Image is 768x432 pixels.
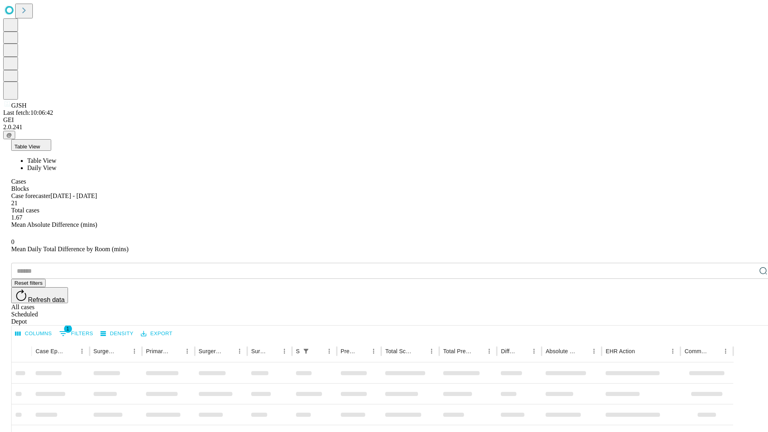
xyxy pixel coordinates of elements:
[129,346,140,357] button: Menu
[300,346,312,357] div: 1 active filter
[11,221,97,228] span: Mean Absolute Difference (mins)
[14,144,40,150] span: Table View
[667,346,678,357] button: Menu
[27,157,56,164] span: Table View
[170,346,182,357] button: Sort
[426,346,437,357] button: Menu
[182,346,193,357] button: Menu
[76,346,88,357] button: Menu
[11,192,50,199] span: Case forecaster
[223,346,234,357] button: Sort
[312,346,324,357] button: Sort
[11,287,68,303] button: Refresh data
[64,325,72,333] span: 1
[94,348,117,354] div: Surgeon Name
[501,348,516,354] div: Difference
[11,200,18,206] span: 21
[720,346,731,357] button: Menu
[65,346,76,357] button: Sort
[50,192,97,199] span: [DATE] - [DATE]
[636,346,647,357] button: Sort
[251,348,267,354] div: Surgery Date
[3,116,765,124] div: GEI
[57,327,95,340] button: Show filters
[385,348,414,354] div: Total Scheduled Duration
[546,348,576,354] div: Absolute Difference
[146,348,169,354] div: Primary Service
[709,346,720,357] button: Sort
[13,328,54,340] button: Select columns
[11,279,46,287] button: Reset filters
[11,238,14,245] span: 0
[28,296,65,303] span: Refresh data
[324,346,335,357] button: Menu
[36,348,64,354] div: Case Epic Id
[27,164,56,171] span: Daily View
[341,348,356,354] div: Predicted In Room Duration
[443,348,472,354] div: Total Predicted Duration
[296,348,300,354] div: Scheduled In Room Duration
[11,139,51,151] button: Table View
[472,346,484,357] button: Sort
[588,346,600,357] button: Menu
[3,124,765,131] div: 2.0.241
[528,346,540,357] button: Menu
[6,132,12,138] span: @
[98,328,136,340] button: Density
[415,346,426,357] button: Sort
[234,346,245,357] button: Menu
[14,280,42,286] span: Reset filters
[139,328,174,340] button: Export
[368,346,379,357] button: Menu
[11,102,26,109] span: GJSH
[357,346,368,357] button: Sort
[3,109,53,116] span: Last fetch: 10:06:42
[484,346,495,357] button: Menu
[11,207,39,214] span: Total cases
[199,348,222,354] div: Surgery Name
[3,131,15,139] button: @
[11,246,128,252] span: Mean Daily Total Difference by Room (mins)
[279,346,290,357] button: Menu
[606,348,635,354] div: EHR Action
[300,346,312,357] button: Show filters
[118,346,129,357] button: Sort
[517,346,528,357] button: Sort
[11,214,22,221] span: 1.67
[684,348,708,354] div: Comments
[268,346,279,357] button: Sort
[577,346,588,357] button: Sort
